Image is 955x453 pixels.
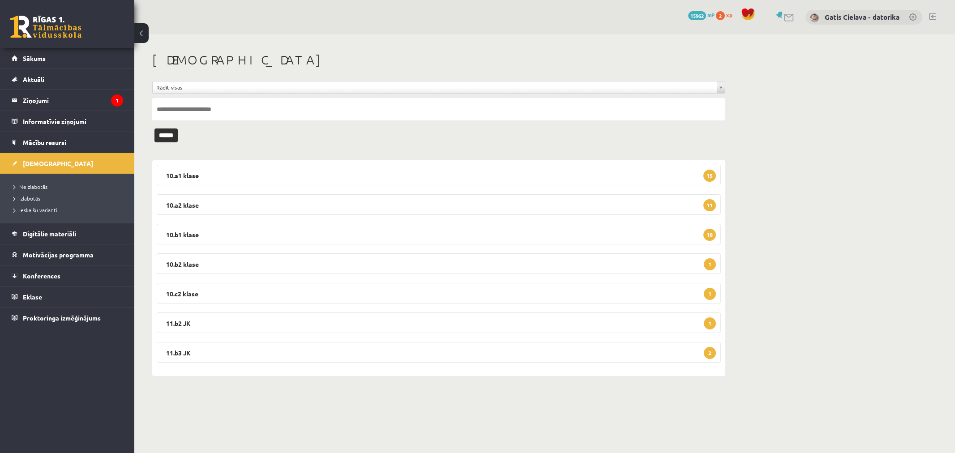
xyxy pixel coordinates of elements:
a: Izlabotās [13,194,125,202]
span: Neizlabotās [13,183,47,190]
a: Motivācijas programma [12,244,123,265]
span: Digitālie materiāli [23,230,76,238]
legend: Ziņojumi [23,90,123,111]
a: 2 xp [716,11,737,18]
img: Gatis Cielava - datorika [810,13,819,22]
span: 1 [704,258,716,270]
a: 15962 mP [688,11,715,18]
span: Proktoringa izmēģinājums [23,314,101,322]
legend: 11.b2 JK [157,312,721,333]
i: 1 [111,94,123,107]
span: 1 [704,317,716,329]
legend: 10.c2 klase [157,283,721,303]
a: Gatis Cielava - datorika [825,13,899,21]
span: 1 [704,288,716,300]
a: Eklase [12,286,123,307]
span: Ieskaišu varianti [13,206,57,214]
span: Rādīt visas [156,81,713,93]
span: [DEMOGRAPHIC_DATA] [23,159,93,167]
a: Rādīt visas [153,81,725,93]
a: Ieskaišu varianti [13,206,125,214]
a: Neizlabotās [13,183,125,191]
span: Mācību resursi [23,138,66,146]
span: 10 [703,229,716,241]
span: 2 [716,11,725,20]
span: Motivācijas programma [23,251,94,259]
a: Aktuāli [12,69,123,90]
span: mP [707,11,715,18]
a: Proktoringa izmēģinājums [12,308,123,328]
a: Digitālie materiāli [12,223,123,244]
legend: 10.a1 klase [157,165,721,185]
a: Informatīvie ziņojumi [12,111,123,132]
a: Mācību resursi [12,132,123,153]
legend: 11.b3 JK [157,342,721,363]
legend: Informatīvie ziņojumi [23,111,123,132]
a: [DEMOGRAPHIC_DATA] [12,153,123,174]
span: Aktuāli [23,75,44,83]
a: Sākums [12,48,123,68]
a: Konferences [12,265,123,286]
span: Izlabotās [13,195,40,202]
span: xp [726,11,732,18]
legend: 10.b2 klase [157,253,721,274]
span: Sākums [23,54,46,62]
span: 11 [703,199,716,211]
span: 15962 [688,11,706,20]
a: Ziņojumi1 [12,90,123,111]
span: Eklase [23,293,42,301]
h1: [DEMOGRAPHIC_DATA] [152,52,725,68]
span: 15 [703,170,716,182]
legend: 10.a2 klase [157,194,721,215]
span: Konferences [23,272,60,280]
span: 2 [704,347,716,359]
legend: 10.b1 klase [157,224,721,244]
a: Rīgas 1. Tālmācības vidusskola [10,16,81,38]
